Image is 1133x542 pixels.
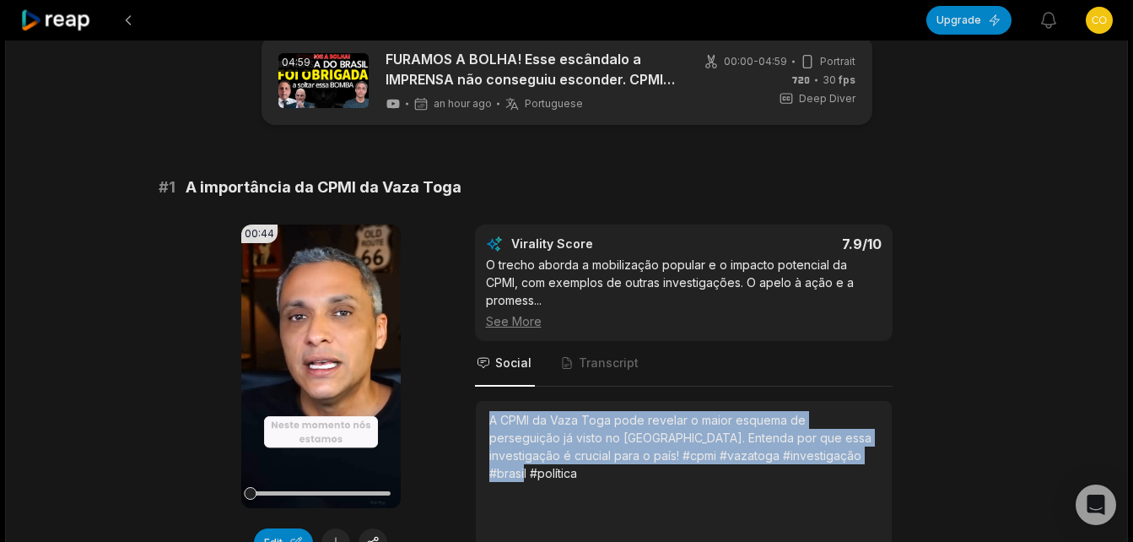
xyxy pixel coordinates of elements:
span: Social [495,355,531,371]
span: Transcript [579,355,639,371]
div: See More [486,312,882,330]
span: A importância da CPMI da Vaza Toga [186,176,461,199]
div: Open Intercom Messenger [1076,485,1116,525]
a: FURAMOS A BOLHA! Esse escândalo a IMPRENSA não conseguiu esconder. CPMI DA VAZA TOGA JÁ! [386,49,677,89]
span: Portrait [820,54,855,69]
span: an hour ago [434,97,492,111]
div: Virality Score [511,236,693,252]
span: Portuguese [525,97,583,111]
div: A CPMI da Vaza Toga pode revelar o maior esquema de perseguição já visto no [GEOGRAPHIC_DATA]. En... [489,411,878,482]
button: Upgrade [926,6,1012,35]
div: O trecho aborda a mobilização popular e o impacto potencial da CPMI, com exemplos de outras inves... [486,256,882,330]
span: 00:00 - 04:59 [724,54,787,69]
span: Deep Diver [799,91,855,106]
video: Your browser does not support mp4 format. [241,225,401,508]
span: # 1 [159,176,175,199]
span: 30 [823,73,855,88]
div: 7.9 /10 [700,236,882,252]
span: fps [839,73,855,86]
nav: Tabs [475,341,893,387]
